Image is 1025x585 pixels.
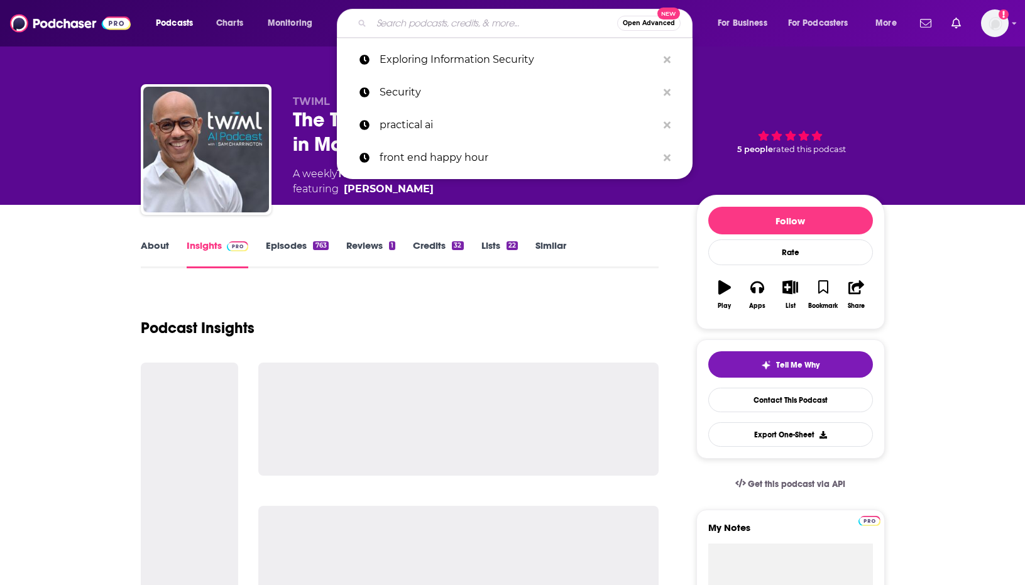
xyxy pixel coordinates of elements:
[788,14,848,32] span: For Podcasters
[657,8,680,19] span: New
[774,272,806,317] button: List
[737,145,773,154] span: 5 people
[268,14,312,32] span: Monitoring
[725,469,856,500] a: Get this podcast via API
[858,514,880,526] a: Pro website
[371,13,617,33] input: Search podcasts, credits, & more...
[749,302,765,310] div: Apps
[708,272,741,317] button: Play
[346,239,395,268] a: Reviews1
[999,9,1009,19] svg: Add a profile image
[708,522,873,544] label: My Notes
[337,43,693,76] a: Exploring Information Security
[337,141,693,174] a: front end happy hour
[143,87,269,212] img: The TWIML AI Podcast (formerly This Week in Machine Learning & Artificial Intelligence)
[741,272,774,317] button: Apps
[208,13,251,33] a: Charts
[380,141,657,174] p: front end happy hour
[141,319,255,337] h1: Podcast Insights
[748,479,845,489] span: Get this podcast via API
[481,239,518,268] a: Lists22
[293,182,543,197] span: featuring
[848,302,865,310] div: Share
[313,241,328,250] div: 763
[981,9,1009,37] img: User Profile
[216,14,243,32] span: Charts
[259,13,329,33] button: open menu
[708,239,873,265] div: Rate
[380,43,657,76] p: Exploring Information Security
[981,9,1009,37] span: Logged in as kindrieri
[141,239,169,268] a: About
[535,239,566,268] a: Similar
[708,422,873,447] button: Export One-Sheet
[147,13,209,33] button: open menu
[761,360,771,370] img: tell me why sparkle
[708,351,873,378] button: tell me why sparkleTell Me Why
[507,241,518,250] div: 22
[156,14,193,32] span: Podcasts
[696,96,885,174] div: 5 peoplerated this podcast
[266,239,328,268] a: Episodes763
[389,241,395,250] div: 1
[807,272,840,317] button: Bookmark
[780,13,867,33] button: open menu
[623,20,675,26] span: Open Advanced
[718,302,731,310] div: Play
[617,16,681,31] button: Open AdvancedNew
[413,239,463,268] a: Credits32
[293,96,330,107] span: TWIML
[915,13,936,34] a: Show notifications dropdown
[380,76,657,109] p: Security
[840,272,872,317] button: Share
[447,168,503,180] a: Tech News
[718,14,767,32] span: For Business
[187,239,249,268] a: InsightsPodchaser Pro
[708,207,873,234] button: Follow
[227,241,249,251] img: Podchaser Pro
[293,167,543,197] div: A weekly podcast
[875,14,897,32] span: More
[337,168,397,180] a: Technology
[337,109,693,141] a: practical ai
[397,168,398,180] span: ,
[858,516,880,526] img: Podchaser Pro
[786,302,796,310] div: List
[981,9,1009,37] button: Show profile menu
[380,109,657,141] p: practical ai
[452,241,463,250] div: 32
[427,168,447,180] span: and
[349,9,704,38] div: Search podcasts, credits, & more...
[344,182,434,197] a: [PERSON_NAME]
[10,11,131,35] img: Podchaser - Follow, Share and Rate Podcasts
[773,145,846,154] span: rated this podcast
[398,168,427,180] a: News
[808,302,838,310] div: Bookmark
[709,13,783,33] button: open menu
[867,13,913,33] button: open menu
[946,13,966,34] a: Show notifications dropdown
[776,360,819,370] span: Tell Me Why
[337,76,693,109] a: Security
[708,388,873,412] a: Contact This Podcast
